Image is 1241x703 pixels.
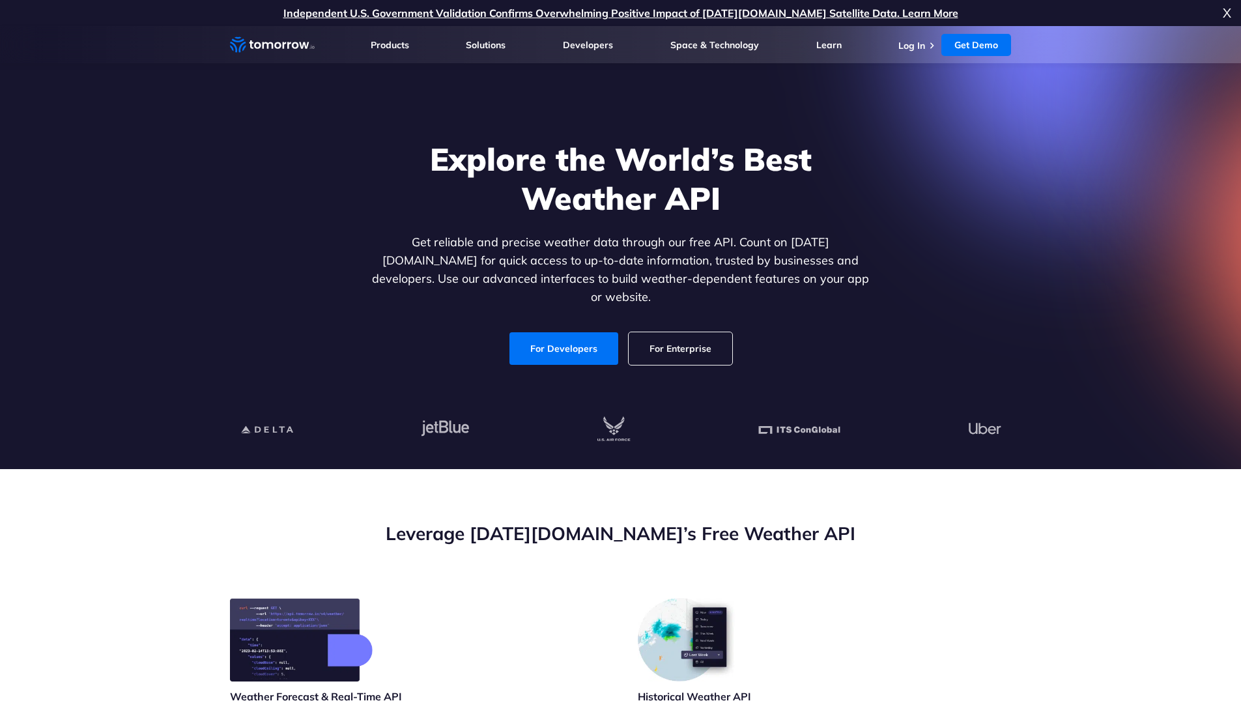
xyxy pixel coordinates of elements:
a: Solutions [466,39,506,51]
h1: Explore the World’s Best Weather API [369,139,872,218]
a: Space & Technology [670,39,759,51]
a: For Developers [509,332,618,365]
a: Independent U.S. Government Validation Confirms Overwhelming Positive Impact of [DATE][DOMAIN_NAM... [283,7,958,20]
a: Get Demo [941,34,1011,56]
a: Learn [816,39,842,51]
a: Log In [898,40,925,51]
a: For Enterprise [629,332,732,365]
a: Home link [230,35,315,55]
p: Get reliable and precise weather data through our free API. Count on [DATE][DOMAIN_NAME] for quic... [369,233,872,306]
a: Developers [563,39,613,51]
h2: Leverage [DATE][DOMAIN_NAME]’s Free Weather API [230,521,1012,546]
a: Products [371,39,409,51]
